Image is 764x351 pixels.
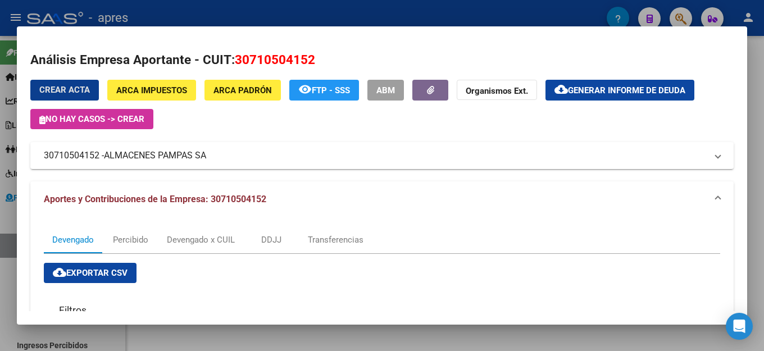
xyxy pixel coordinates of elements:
[457,80,537,101] button: Organismos Ext.
[726,313,753,340] div: Open Intercom Messenger
[113,234,148,246] div: Percibido
[466,86,528,96] strong: Organismos Ext.
[44,263,137,283] button: Exportar CSV
[39,85,90,95] span: Crear Acta
[104,149,206,162] span: ALMACENES PAMPAS SA
[312,85,350,95] span: FTP - SSS
[213,85,272,95] span: ARCA Padrón
[376,85,395,95] span: ABM
[554,83,568,96] mat-icon: cloud_download
[367,80,404,101] button: ABM
[30,109,153,129] button: No hay casos -> Crear
[30,80,99,101] button: Crear Acta
[545,80,694,101] button: Generar informe de deuda
[107,80,196,101] button: ARCA Impuestos
[44,149,707,162] mat-panel-title: 30710504152 -
[30,142,734,169] mat-expansion-panel-header: 30710504152 -ALMACENES PAMPAS SA
[568,85,685,95] span: Generar informe de deuda
[235,52,315,67] span: 30710504152
[39,114,144,124] span: No hay casos -> Crear
[30,51,734,70] h2: Análisis Empresa Aportante - CUIT:
[204,80,281,101] button: ARCA Padrón
[308,234,363,246] div: Transferencias
[30,181,734,217] mat-expansion-panel-header: Aportes y Contribuciones de la Empresa: 30710504152
[53,268,128,278] span: Exportar CSV
[52,234,94,246] div: Devengado
[53,266,66,279] mat-icon: cloud_download
[116,85,187,95] span: ARCA Impuestos
[261,234,281,246] div: DDJJ
[44,194,266,204] span: Aportes y Contribuciones de la Empresa: 30710504152
[167,234,235,246] div: Devengado x CUIL
[53,304,92,316] h3: Filtros
[298,83,312,96] mat-icon: remove_red_eye
[289,80,359,101] button: FTP - SSS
